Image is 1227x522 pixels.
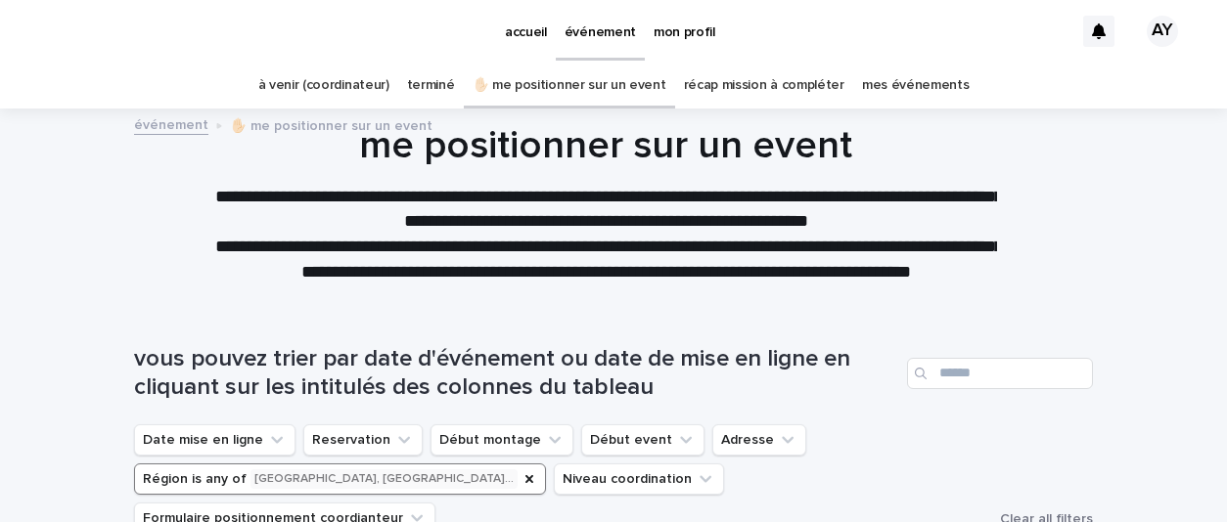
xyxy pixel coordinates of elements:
a: événement [134,112,208,135]
a: terminé [407,63,455,109]
a: à venir (coordinateur) [258,63,389,109]
button: Reservation [303,424,423,456]
a: récap mission à compléter [684,63,844,109]
input: Search [907,358,1093,389]
img: Ls34BcGeRexTGTNfXpUC [39,12,229,51]
button: Date mise en ligne [134,424,295,456]
button: Début montage [431,424,573,456]
a: ✋🏻 me positionner sur un event [473,63,666,109]
div: AY [1147,16,1178,47]
h1: vous pouvez trier par date d'événement ou date de mise en ligne en cliquant sur les intitulés des... [134,345,899,402]
button: Adresse [712,424,806,456]
button: Début event [581,424,704,456]
p: ✋🏻 me positionner sur un event [230,113,432,135]
h1: me positionner sur un event [126,122,1085,169]
a: mes événements [862,63,970,109]
button: Région [134,463,546,495]
button: Niveau coordination [554,463,724,495]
